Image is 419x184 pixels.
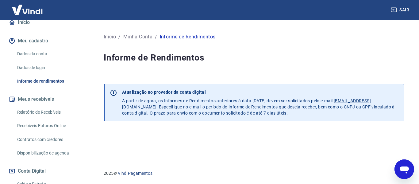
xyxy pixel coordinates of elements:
a: Minha Conta [123,33,152,41]
a: Dados da conta [15,48,84,60]
a: Vindi Pagamentos [118,171,152,176]
a: Informe de rendimentos [15,75,84,88]
button: Conta Digital [7,164,84,178]
button: Meus recebíveis [7,92,84,106]
div: Informe de Rendimentos [160,33,216,41]
img: Vindi [7,0,47,19]
a: Início [7,16,84,29]
a: Disponibilização de agenda [15,147,84,159]
a: Dados de login [15,61,84,74]
h4: Informe de Rendimentos [104,52,404,64]
a: Relatório de Recebíveis [15,106,84,119]
strong: Atualização no provedor da conta digital [122,90,206,95]
p: / [155,33,157,41]
p: / [118,33,121,41]
button: Meu cadastro [7,34,84,48]
a: Recebíveis Futuros Online [15,119,84,132]
p: 2025 © [104,170,404,177]
iframe: Botão para abrir a janela de mensagens [394,159,414,179]
a: Início [104,33,116,41]
button: Sair [390,4,412,16]
a: Contratos com credores [15,133,84,146]
p: A partir de agora, os Informes de Rendimentos anteriores à data [DATE] devem ser solicitados pelo... [122,89,399,116]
